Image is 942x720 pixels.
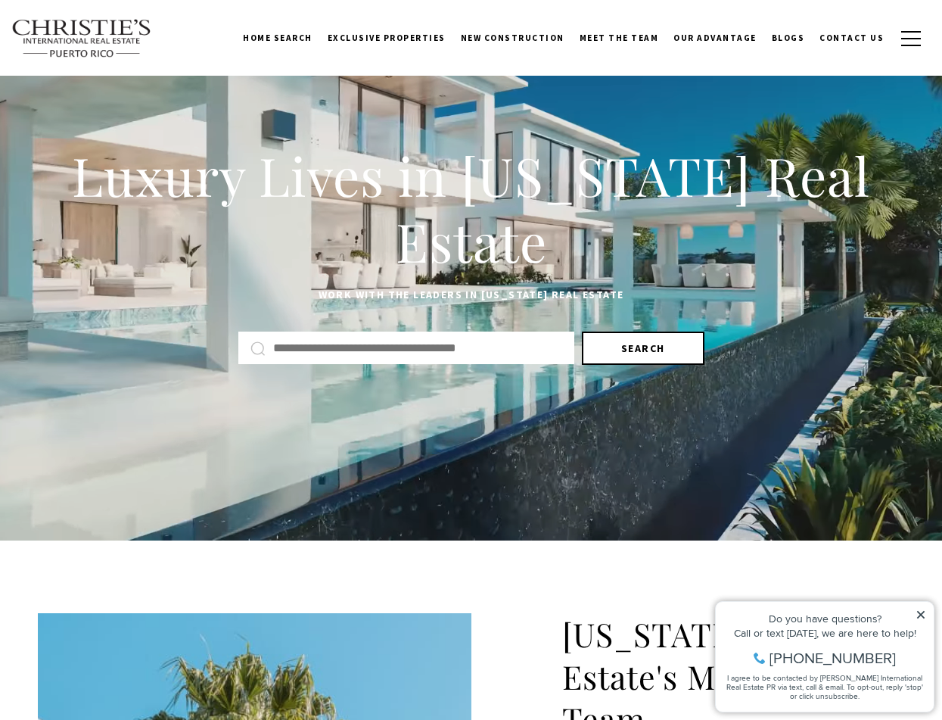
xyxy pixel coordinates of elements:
div: Call or text [DATE], we are here to help! [16,48,219,59]
span: Our Advantage [673,33,757,43]
h1: Luxury Lives in [US_STATE] Real Estate [38,142,904,275]
a: Our Advantage [666,19,764,57]
span: Blogs [772,33,805,43]
span: [PHONE_NUMBER] [62,71,188,86]
span: Contact Us [819,33,884,43]
button: Search [582,332,704,365]
input: Search by Address, City, or Neighborhood [273,338,562,358]
span: I agree to be contacted by [PERSON_NAME] International Real Estate PR via text, call & email. To ... [19,93,216,122]
a: Home Search [235,19,320,57]
span: New Construction [461,33,564,43]
p: Work with the leaders in [US_STATE] Real Estate [38,286,904,304]
a: Blogs [764,19,813,57]
button: button [891,17,931,61]
div: Do you have questions? [16,34,219,45]
a: Exclusive Properties [320,19,453,57]
img: Christie's International Real Estate text transparent background [11,19,152,58]
a: Meet the Team [572,19,667,57]
span: Exclusive Properties [328,33,446,43]
a: New Construction [453,19,572,57]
